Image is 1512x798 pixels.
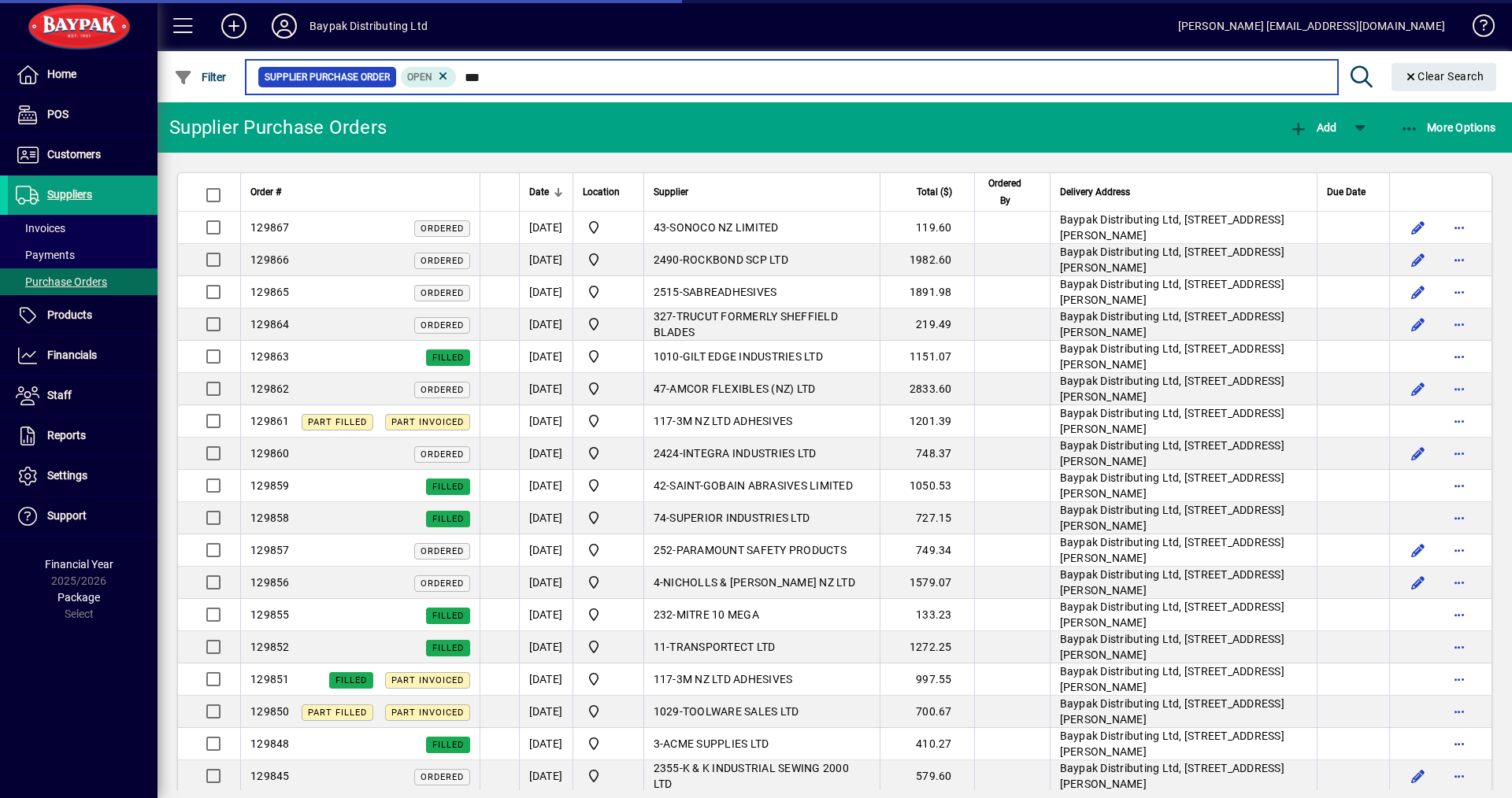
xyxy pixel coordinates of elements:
[1050,405,1317,438] td: Baypak Distributing Ltd, [STREET_ADDRESS][PERSON_NAME]
[8,268,157,295] a: Purchase Orders
[880,534,974,567] td: 749.34
[880,308,974,341] td: 219.49
[676,608,759,621] span: MITRE 10 MEGA
[654,762,680,774] span: 2355
[391,675,464,685] span: Part Invoiced
[880,728,974,760] td: 410.27
[421,578,464,589] span: Ordered
[1447,763,1472,789] button: More options
[683,253,788,266] span: ROCKBOND SCP LTD
[1050,728,1317,760] td: Baypak Distributing Ltd, [STREET_ADDRESS][PERSON_NAME]
[421,224,464,234] span: Ordered
[407,72,432,83] span: Open
[1050,373,1317,405] td: Baypak Distributing Ltd, [STREET_ADDRESS][PERSON_NAME]
[1050,663,1317,696] td: Baypak Distributing Ltd, [STREET_ADDRESS][PERSON_NAME]
[250,318,290,331] span: 129864
[583,508,634,527] span: Baypak - Onekawa
[1178,13,1445,39] div: [PERSON_NAME] [EMAIL_ADDRESS][DOMAIN_NAME]
[1050,631,1317,663] td: Baypak Distributing Ltd, [STREET_ADDRESS][PERSON_NAME]
[432,482,464,492] span: Filled
[1406,376,1431,401] button: Edit
[8,215,157,242] a: Invoices
[583,183,634,201] div: Location
[57,591,100,604] span: Package
[583,573,634,592] span: Baypak - Onekawa
[654,512,667,524] span: 74
[1447,344,1472,369] button: More options
[583,183,620,201] span: Location
[16,222,65,235] span: Invoices
[1447,215,1472,240] button: More options
[8,55,157,94] a: Home
[8,336,157,375] a: Financials
[421,449,464,460] span: Ordered
[45,558,113,571] span: Financial Year
[1050,470,1317,502] td: Baypak Distributing Ltd, [STREET_ADDRESS][PERSON_NAME]
[519,663,573,696] td: [DATE]
[519,631,573,663] td: [DATE]
[984,175,1040,209] div: Ordered By
[8,456,157,496] a: Settings
[174,71,227,83] span: Filter
[1050,244,1317,276] td: Baypak Distributing Ltd, [STREET_ADDRESS][PERSON_NAME]
[250,608,290,621] span: 129855
[421,546,464,556] span: Ordered
[1327,183,1380,201] div: Due Date
[259,12,309,40] button: Profile
[250,544,290,556] span: 129857
[8,416,157,456] a: Reports
[8,376,157,416] a: Staff
[1050,212,1317,244] td: Baypak Distributing Ltd, [STREET_ADDRESS][PERSON_NAME]
[654,762,849,790] span: K & K INDUSTRIAL SEWING 2000 LTD
[421,288,464,298] span: Ordered
[663,576,855,589] span: NICHOLLS & [PERSON_NAME] NZ LTD
[669,479,853,492] span: SAINT-GOBAIN ABRASIVES LIMITED
[984,175,1026,209] span: Ordered By
[1406,215,1431,240] button: Edit
[669,382,815,395] span: AMCOR FLEXIBLES (NZ) LTD
[917,183,952,201] span: Total ($)
[391,707,464,718] span: Part Invoiced
[1447,312,1472,337] button: More options
[643,728,880,760] td: -
[8,296,157,335] a: Products
[583,541,634,560] span: Baypak - Onekawa
[654,350,680,363] span: 1010
[1447,376,1472,401] button: More options
[250,576,290,589] span: 129856
[519,470,573,502] td: [DATE]
[643,276,880,308] td: -
[8,95,157,135] a: POS
[421,772,464,782] span: Ordered
[8,497,157,536] a: Support
[880,631,974,663] td: 1272.25
[250,479,290,492] span: 129859
[643,244,880,276] td: -
[583,315,634,334] span: Baypak - Onekawa
[654,253,680,266] span: 2490
[519,276,573,308] td: [DATE]
[583,444,634,463] span: Baypak - Onekawa
[583,347,634,366] span: Baypak - Onekawa
[265,69,390,85] span: Supplier Purchase Order
[683,705,799,718] span: TOOLWARE SALES LTD
[250,770,290,782] span: 129845
[663,737,769,750] span: ACME SUPPLIES LTD
[643,760,880,792] td: -
[250,253,290,266] span: 129866
[250,286,290,298] span: 129865
[519,502,573,534] td: [DATE]
[880,438,974,470] td: 748.37
[583,218,634,237] span: Baypak - Onekawa
[676,415,793,427] span: 3M NZ LTD ADHESIVES
[1447,731,1472,756] button: More options
[654,415,673,427] span: 117
[209,12,259,40] button: Add
[308,707,367,718] span: Part Filled
[1396,113,1500,142] button: More Options
[1406,570,1431,595] button: Edit
[1406,763,1431,789] button: Edit
[47,188,92,201] span: Suppliers
[432,643,464,653] span: Filled
[1447,570,1472,595] button: More options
